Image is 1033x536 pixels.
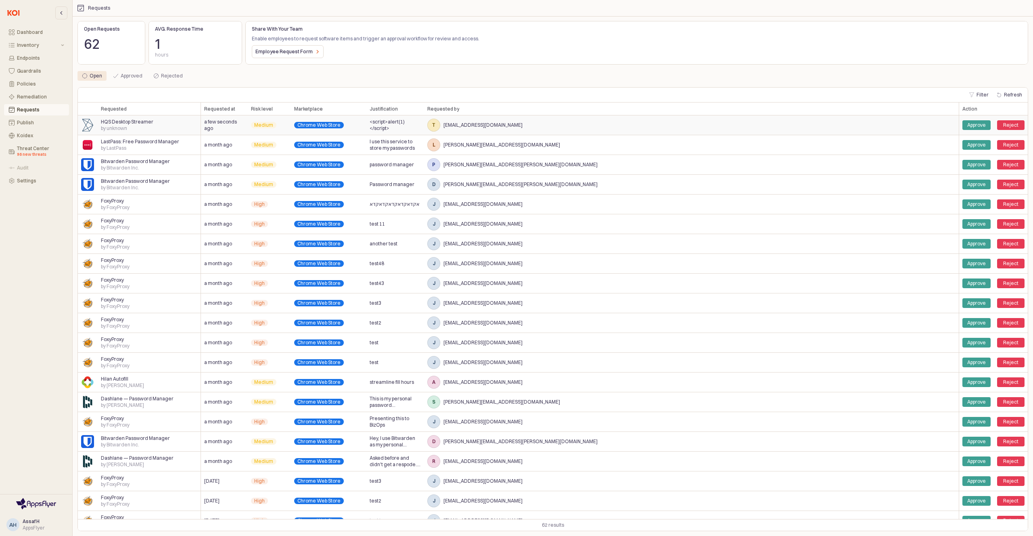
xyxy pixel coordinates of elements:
[997,199,1025,209] div: Reject
[967,438,986,445] div: Approve
[204,320,232,326] span: a month ago
[101,119,153,125] span: HQS Desktop Streamer
[967,161,986,168] div: Approve
[204,300,232,306] span: a month ago
[962,239,991,249] div: Approve
[17,107,64,113] div: Requests
[17,42,59,48] div: Inventory
[997,437,1025,446] div: Reject
[254,142,273,148] span: Medium
[101,514,124,521] span: FoxyProxy
[4,117,69,128] button: Publish
[962,397,991,407] div: Approve
[297,359,341,366] span: Chrome Web Store
[428,356,440,368] span: j
[4,65,69,77] button: Guardrails
[443,260,523,267] span: [EMAIL_ADDRESS][DOMAIN_NAME]
[101,158,170,165] span: Bitwarden Password Manager
[4,162,69,174] button: Audit
[967,399,986,405] div: Approve
[370,260,384,267] span: test48
[997,298,1025,308] div: Reject
[962,318,991,328] div: Approve
[17,151,64,158] div: 96 new threats
[1003,339,1018,346] div: Reject
[370,339,378,346] span: test
[967,379,986,385] div: Approve
[962,476,991,486] div: Approve
[428,218,440,230] span: j
[254,241,265,247] span: High
[443,300,523,306] span: [EMAIL_ADDRESS][DOMAIN_NAME]
[962,259,991,268] div: Approve
[254,122,273,128] span: Medium
[155,25,236,33] p: AVG. Response Time
[254,498,265,504] span: High
[443,339,523,346] span: [EMAIL_ADDRESS][DOMAIN_NAME]
[967,181,986,188] div: Approve
[428,455,440,467] span: r
[101,303,130,310] span: by FoxyProxy
[967,221,986,227] div: Approve
[370,300,381,306] span: test3
[204,280,232,287] span: a month ago
[204,241,232,247] span: a month ago
[251,106,273,112] span: Risk level
[962,496,991,506] div: Approve
[428,337,440,349] span: j
[101,382,144,389] span: by [PERSON_NAME]
[254,478,265,484] span: High
[254,379,273,385] span: Medium
[204,438,232,445] span: a month ago
[297,438,341,445] span: Chrome Web Store
[967,122,986,128] div: Approve
[254,320,265,326] span: High
[443,201,523,207] span: [EMAIL_ADDRESS][DOMAIN_NAME]
[428,376,440,388] span: a
[370,455,421,468] span: Asked before and didn't get a respode. Thank you
[4,27,69,38] button: Dashboard
[101,204,130,211] span: by FoxyProxy
[4,143,69,161] button: Threat Center
[1003,181,1018,188] div: Reject
[370,359,378,366] span: test
[962,106,977,112] span: Action
[370,241,397,247] span: another test
[161,71,183,81] div: Rejected
[77,71,107,81] div: Open
[443,359,523,366] span: [EMAIL_ADDRESS][DOMAIN_NAME]
[252,35,1022,42] p: Enable employees to request software items and trigger an approval workflow for review and access.
[17,29,64,35] div: Dashboard
[101,455,174,461] span: Dashlane — Password Manager
[443,438,598,445] span: [PERSON_NAME][EMAIL_ADDRESS][PERSON_NAME][DOMAIN_NAME]
[297,161,341,168] span: Chrome Web Store
[109,71,147,81] div: Approved
[297,320,341,326] span: Chrome Web Store
[297,498,341,504] span: Chrome Web Store
[997,358,1025,367] div: Reject
[101,356,124,362] span: FoxyProxy
[997,278,1025,288] div: Reject
[962,417,991,427] div: Approve
[297,181,341,188] span: Chrome Web Store
[254,221,265,227] span: High
[997,516,1025,526] div: Reject
[297,399,341,405] span: Chrome Web Store
[1003,142,1018,148] div: Reject
[1003,320,1018,326] div: Reject
[4,130,69,141] button: Koidex
[427,106,459,112] span: Requested by
[254,438,273,445] span: Medium
[254,161,273,168] span: Medium
[997,219,1025,229] div: Reject
[155,52,236,58] div: hours
[101,297,124,303] span: FoxyProxy
[101,422,130,428] span: by FoxyProxy
[428,198,440,210] span: j
[370,201,419,207] span: אקדאקדאקדאקדאקדא
[84,25,134,33] p: Open Requests
[967,201,986,207] div: Approve
[204,106,235,112] span: Requested at
[6,518,19,531] button: AH
[962,140,991,150] div: Approve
